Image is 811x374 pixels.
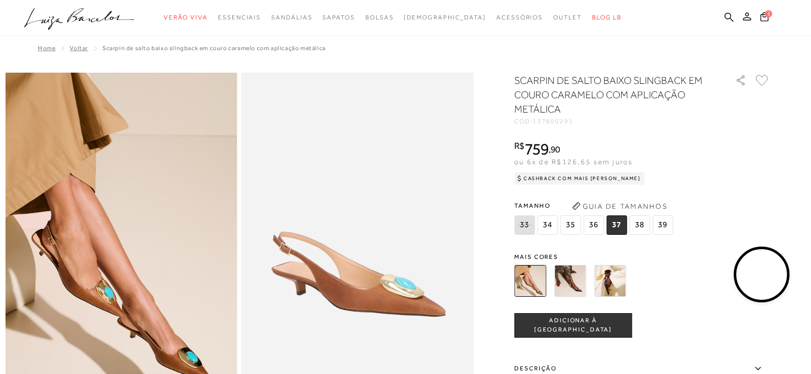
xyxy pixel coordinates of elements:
span: Verão Viva [164,14,208,21]
i: , [549,145,560,154]
img: SCARPIN DE SALTO BAIXO SLINGBACK EM VERNIZ PRETO COM APLICAÇÃO METÁLICA [554,265,586,297]
button: ADICIONAR À [GEOGRAPHIC_DATA] [514,313,632,338]
a: noSubCategoriesText [553,8,582,27]
span: [DEMOGRAPHIC_DATA] [404,14,486,21]
span: Mais cores [514,254,770,260]
i: R$ [514,141,524,150]
img: SCARPIN DE SALTO BAIXO SLINGBACK EM COURO CARAMELO COM APLICAÇÃO METÁLICA [514,265,546,297]
span: 33 [514,215,535,235]
span: 37 [606,215,627,235]
div: Cashback com Mais [PERSON_NAME] [514,172,645,185]
span: 1 [765,10,772,17]
span: Acessórios [496,14,543,21]
span: Sapatos [322,14,355,21]
button: 1 [757,11,772,25]
a: noSubCategoriesText [218,8,261,27]
span: 759 [524,140,549,158]
span: Bolsas [365,14,394,21]
span: 34 [537,215,558,235]
h1: SCARPIN DE SALTO BAIXO SLINGBACK EM COURO CARAMELO COM APLICAÇÃO METÁLICA [514,73,706,116]
span: SCARPIN DE SALTO BAIXO SLINGBACK EM COURO CARAMELO COM APLICAÇÃO METÁLICA [102,45,326,52]
a: BLOG LB [592,8,622,27]
a: noSubCategoriesText [404,8,486,27]
span: 36 [583,215,604,235]
span: ou 6x de R$126,65 sem juros [514,158,632,166]
a: noSubCategoriesText [496,8,543,27]
span: ADICIONAR À [GEOGRAPHIC_DATA] [515,316,631,334]
span: Essenciais [218,14,261,21]
span: BLOG LB [592,14,622,21]
img: SCARPIN DE SALTO BAIXO SLINGBACK EM VERNIZ CAFÉ COM APLICAÇÃO METÁLICA [594,265,626,297]
span: 90 [551,144,560,155]
span: 137800291 [533,118,574,125]
span: Tamanho [514,198,675,213]
a: noSubCategoriesText [271,8,312,27]
a: Home [38,45,55,52]
span: Outlet [553,14,582,21]
a: noSubCategoriesText [322,8,355,27]
button: Guia de Tamanhos [568,198,671,214]
span: 35 [560,215,581,235]
div: CÓD: [514,118,719,124]
span: 39 [652,215,673,235]
span: 38 [629,215,650,235]
span: Sandálias [271,14,312,21]
a: Voltar [70,45,88,52]
a: noSubCategoriesText [164,8,208,27]
a: noSubCategoriesText [365,8,394,27]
